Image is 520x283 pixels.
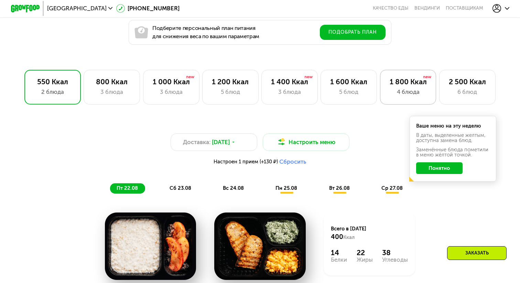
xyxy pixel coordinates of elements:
[416,147,490,157] div: Заменённые блюда пометили в меню жёлтой точкой.
[117,185,138,191] span: пт 22.08
[328,77,369,86] div: 1 600 Ккал
[414,6,440,11] a: Вендинги
[446,6,483,11] div: поставщикам
[320,25,386,40] button: Подобрать план
[279,158,306,165] button: Сбросить
[357,257,373,263] div: Жиры
[373,6,409,11] a: Качество еды
[447,246,507,260] div: Заказать
[263,133,349,151] button: Настроить меню
[416,162,463,174] button: Понятно
[91,77,132,86] div: 800 Ккал
[214,159,278,164] span: Настроен 1 прием (+130 ₽)
[388,77,429,86] div: 1 800 Ккал
[331,225,408,241] div: Всего в [DATE]
[210,88,251,96] div: 5 блюд
[91,88,132,96] div: 3 блюда
[210,77,251,86] div: 1 200 Ккал
[275,185,297,191] span: пн 25.08
[212,138,230,146] span: [DATE]
[152,24,259,41] p: Подберите персональный план питания для снижения веса по вашим параметрам
[116,4,180,13] a: [PHONE_NUMBER]
[331,233,343,241] span: 400
[269,88,310,96] div: 3 блюда
[331,248,347,257] div: 14
[343,234,355,240] span: Ккал
[416,123,490,129] div: Ваше меню на эту неделю
[47,6,107,11] span: [GEOGRAPHIC_DATA]
[170,185,191,191] span: сб 23.08
[151,77,192,86] div: 1 000 Ккал
[269,77,310,86] div: 1 400 Ккал
[357,248,373,257] div: 22
[388,88,429,96] div: 4 блюда
[382,248,408,257] div: 38
[32,88,73,96] div: 2 блюда
[32,77,73,86] div: 550 Ккал
[328,88,369,96] div: 5 блюд
[447,77,488,86] div: 2 500 Ккал
[223,185,244,191] span: вс 24.08
[331,257,347,263] div: Белки
[382,257,408,263] div: Углеводы
[183,138,210,146] span: Доставка:
[329,185,350,191] span: вт 26.08
[381,185,403,191] span: ср 27.08
[447,88,488,96] div: 6 блюд
[151,88,192,96] div: 3 блюда
[416,133,490,143] div: В даты, выделенные желтым, доступна замена блюд.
